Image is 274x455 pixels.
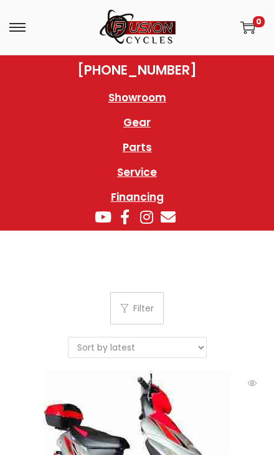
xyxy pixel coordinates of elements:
[98,9,176,45] img: Woostify mobile logo
[96,160,179,185] a: Service
[77,62,197,79] a: [PHONE_NUMBER]
[96,110,179,135] a: Gear
[68,338,206,357] select: Shop order
[96,135,179,160] a: Parts
[96,185,179,209] a: Financing
[240,20,255,35] a: 0
[110,292,164,324] button: Filter
[96,85,179,110] a: Showroom
[240,370,265,395] span: Quick View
